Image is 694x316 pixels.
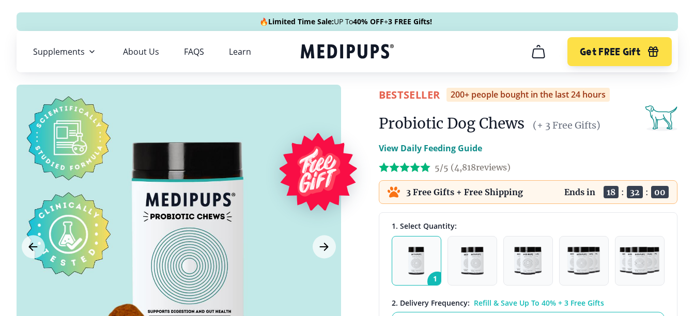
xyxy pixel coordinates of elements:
img: Pack of 1 - Natural Dog Supplements [408,247,424,275]
span: 🔥 UP To + [259,17,432,27]
span: : [645,187,649,197]
span: 1 [427,272,447,291]
span: Supplements [33,46,85,57]
span: (+ 3 Free Gifts) [533,119,600,131]
a: Medipups [301,42,394,63]
span: 18 [604,186,619,198]
span: Get FREE Gift [580,46,640,58]
button: Next Image [313,235,336,259]
div: 200+ people bought in the last 24 hours [446,88,610,102]
span: 2 . Delivery Frequency: [392,298,470,308]
button: Previous Image [22,235,45,259]
button: Get FREE Gift [567,37,671,66]
div: 1. Select Quantity: [392,221,665,231]
img: Pack of 4 - Natural Dog Supplements [567,247,600,275]
img: Pack of 5 - Natural Dog Supplements [620,247,659,275]
p: 3 Free Gifts + Free Shipping [406,187,523,197]
p: View Daily Feeding Guide [379,142,482,154]
span: BestSeller [379,88,440,102]
span: 5/5 ( 4,818 reviews) [435,162,511,172]
img: Pack of 3 - Natural Dog Supplements [514,247,542,275]
button: Supplements [33,45,98,58]
a: FAQS [184,46,204,57]
span: 32 [627,186,643,198]
button: cart [526,39,551,64]
a: Learn [229,46,251,57]
button: 1 [392,236,441,286]
img: Pack of 2 - Natural Dog Supplements [461,247,484,275]
span: 00 [651,186,669,198]
h1: Probiotic Dog Chews [379,114,525,133]
a: About Us [123,46,159,57]
span: Refill & Save Up To 40% + 3 Free Gifts [474,298,604,308]
span: : [621,187,624,197]
p: Ends in [564,187,595,197]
